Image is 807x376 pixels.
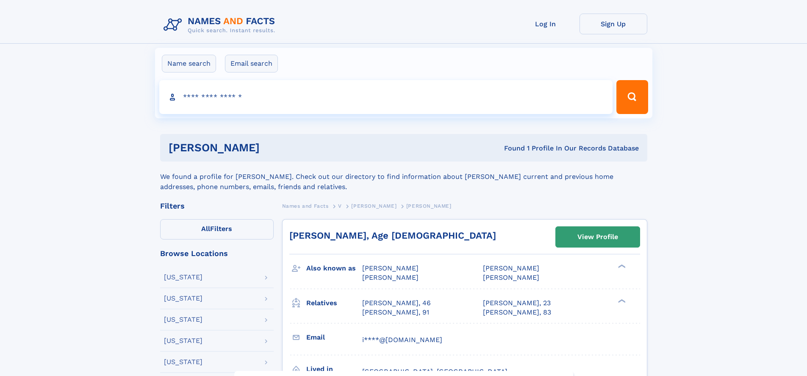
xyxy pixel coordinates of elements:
[164,337,202,344] div: [US_STATE]
[351,201,397,211] a: [PERSON_NAME]
[580,14,647,34] a: Sign Up
[225,55,278,72] label: Email search
[338,201,342,211] a: V
[362,273,419,281] span: [PERSON_NAME]
[338,203,342,209] span: V
[616,264,626,269] div: ❯
[160,162,647,192] div: We found a profile for [PERSON_NAME]. Check out our directory to find information about [PERSON_N...
[616,298,626,304] div: ❯
[160,250,274,257] div: Browse Locations
[483,264,539,272] span: [PERSON_NAME]
[162,55,216,72] label: Name search
[351,203,397,209] span: [PERSON_NAME]
[164,316,202,323] div: [US_STATE]
[159,80,613,114] input: search input
[282,201,329,211] a: Names and Facts
[306,296,362,310] h3: Relatives
[169,142,382,153] h1: [PERSON_NAME]
[406,203,452,209] span: [PERSON_NAME]
[362,308,429,317] a: [PERSON_NAME], 91
[164,359,202,365] div: [US_STATE]
[160,202,274,210] div: Filters
[160,219,274,240] label: Filters
[483,308,551,317] a: [PERSON_NAME], 83
[616,80,648,114] button: Search Button
[556,227,640,247] a: View Profile
[483,298,551,308] a: [PERSON_NAME], 23
[289,230,496,241] a: [PERSON_NAME], Age [DEMOGRAPHIC_DATA]
[164,295,202,302] div: [US_STATE]
[306,261,362,276] h3: Also known as
[483,273,539,281] span: [PERSON_NAME]
[201,225,210,233] span: All
[306,330,362,345] h3: Email
[512,14,580,34] a: Log In
[160,14,282,36] img: Logo Names and Facts
[382,144,639,153] div: Found 1 Profile In Our Records Database
[362,368,507,376] span: [GEOGRAPHIC_DATA], [GEOGRAPHIC_DATA]
[164,274,202,281] div: [US_STATE]
[362,298,431,308] a: [PERSON_NAME], 46
[362,264,419,272] span: [PERSON_NAME]
[577,227,618,247] div: View Profile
